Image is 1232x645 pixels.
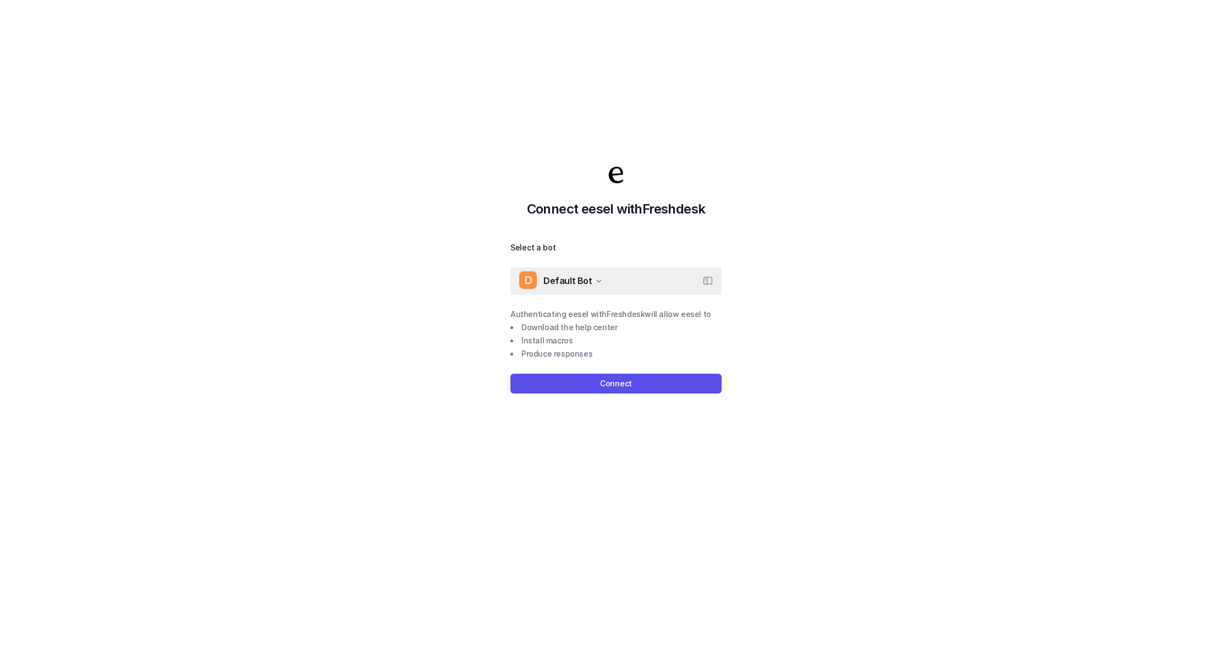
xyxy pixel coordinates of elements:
[510,241,722,254] label: Select a bot
[510,199,722,219] h2: Connect eesel with Freshdesk
[605,164,627,186] img: Your Company
[510,321,722,334] li: Download the help center
[510,308,722,321] p: Authenticating eesel with Freshdesk will allow eesel to
[519,271,537,289] span: D
[510,347,722,360] li: Produce responses
[510,374,722,393] button: Connect
[510,334,722,347] li: Install macros
[543,273,592,288] span: Default Bot
[510,267,722,294] button: DDefault Bot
